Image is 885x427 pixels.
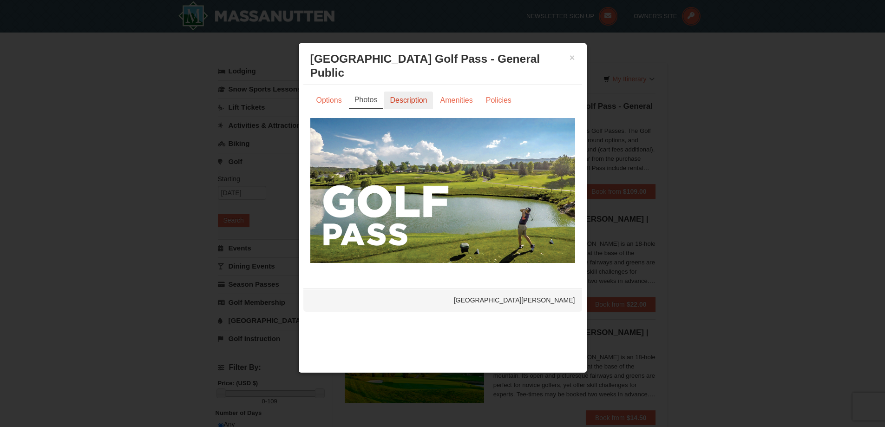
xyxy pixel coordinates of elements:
a: Amenities [434,92,479,109]
img: 6619859-108-f6e09677.jpg [310,118,575,263]
div: [GEOGRAPHIC_DATA][PERSON_NAME] [303,289,582,312]
a: Photos [349,92,383,109]
a: Policies [480,92,518,109]
a: Options [310,92,348,109]
h3: [GEOGRAPHIC_DATA] Golf Pass - General Public [310,52,575,80]
button: × [570,53,575,62]
a: Description [384,92,433,109]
